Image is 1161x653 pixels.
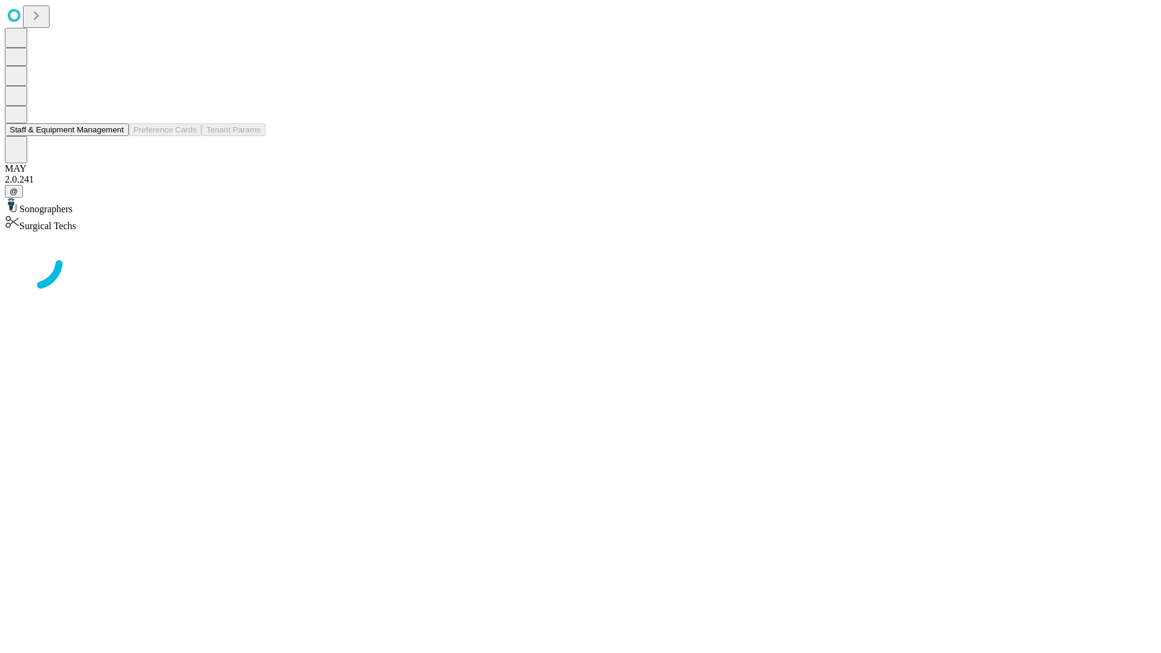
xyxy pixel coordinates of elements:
[5,174,1156,185] div: 2.0.241
[129,123,201,136] button: Preference Cards
[5,185,23,198] button: @
[5,123,129,136] button: Staff & Equipment Management
[10,187,18,196] span: @
[5,198,1156,215] div: Sonographers
[5,163,1156,174] div: MAY
[201,123,265,136] button: Tenant Params
[5,215,1156,232] div: Surgical Techs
